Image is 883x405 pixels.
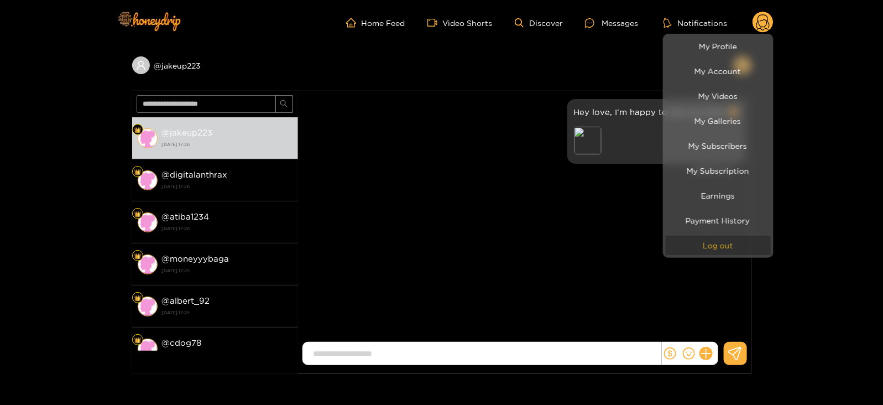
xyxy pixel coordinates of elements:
[666,236,771,255] button: Log out
[666,161,771,180] a: My Subscription
[666,136,771,155] a: My Subscribers
[666,211,771,230] a: Payment History
[666,86,771,106] a: My Videos
[666,111,771,131] a: My Galleries
[666,37,771,56] a: My Profile
[666,186,771,205] a: Earnings
[666,61,771,81] a: My Account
